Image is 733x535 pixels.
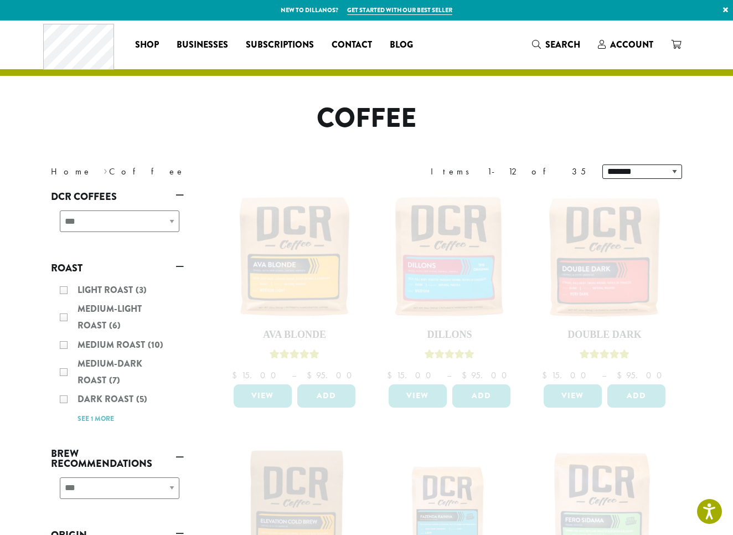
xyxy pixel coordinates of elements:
[104,161,107,178] span: ›
[431,165,586,178] div: Items 1-12 of 35
[332,38,372,52] span: Contact
[246,38,314,52] span: Subscriptions
[126,36,168,54] a: Shop
[51,165,350,178] nav: Breadcrumb
[51,166,92,177] a: Home
[177,38,228,52] span: Businesses
[51,206,184,245] div: DCR Coffees
[545,38,580,51] span: Search
[43,102,690,135] h1: Coffee
[390,38,413,52] span: Blog
[51,444,184,473] a: Brew Recommendations
[610,38,653,51] span: Account
[51,473,184,512] div: Brew Recommendations
[51,259,184,277] a: Roast
[347,6,452,15] a: Get started with our best seller
[135,38,159,52] span: Shop
[523,35,589,54] a: Search
[51,277,184,431] div: Roast
[51,187,184,206] a: DCR Coffees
